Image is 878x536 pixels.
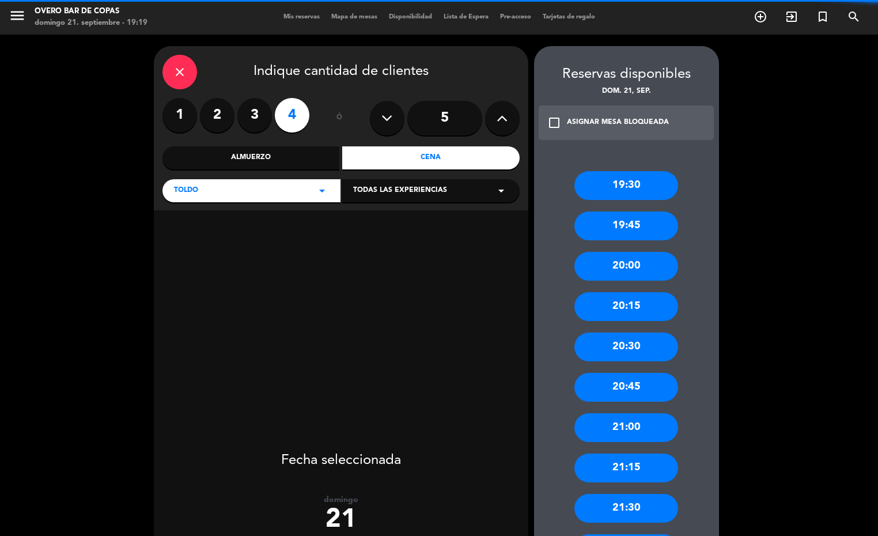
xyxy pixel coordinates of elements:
[342,146,520,169] div: Cena
[574,212,678,240] div: 19:45
[173,65,187,79] i: close
[278,14,326,20] span: Mis reservas
[162,98,197,133] label: 1
[321,98,358,138] div: ó
[574,171,678,200] div: 19:30
[200,98,234,133] label: 2
[275,98,309,133] label: 4
[816,10,830,24] i: turned_in_not
[847,10,861,24] i: search
[494,184,508,198] i: arrow_drop_down
[154,505,528,536] div: 21
[353,185,447,197] span: Todas las experiencias
[574,252,678,281] div: 20:00
[785,10,798,24] i: exit_to_app
[438,14,494,20] span: Lista de Espera
[9,7,26,24] i: menu
[534,86,719,97] div: dom. 21, sep.
[162,55,520,89] div: Indique cantidad de clientes
[574,454,678,482] div: 21:15
[9,7,26,28] button: menu
[754,10,767,24] i: add_circle_outline
[35,17,147,29] div: domingo 21. septiembre - 19:19
[383,14,438,20] span: Disponibilidad
[162,146,340,169] div: Almuerzo
[494,14,537,20] span: Pre-acceso
[574,333,678,361] div: 20:30
[537,14,601,20] span: Tarjetas de regalo
[326,14,383,20] span: Mapa de mesas
[547,116,561,130] i: check_box_outline_blank
[574,413,678,442] div: 21:00
[154,435,528,472] div: Fecha seleccionada
[534,63,719,86] div: Reservas disponibles
[174,185,198,197] span: Toldo
[315,184,329,198] i: arrow_drop_down
[574,494,678,523] div: 21:30
[574,292,678,321] div: 20:15
[154,495,528,505] div: domingo
[574,373,678,402] div: 20:45
[35,6,147,17] div: Overo Bar de Copas
[237,98,272,133] label: 3
[567,117,669,129] div: ASIGNAR MESA BLOQUEADA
